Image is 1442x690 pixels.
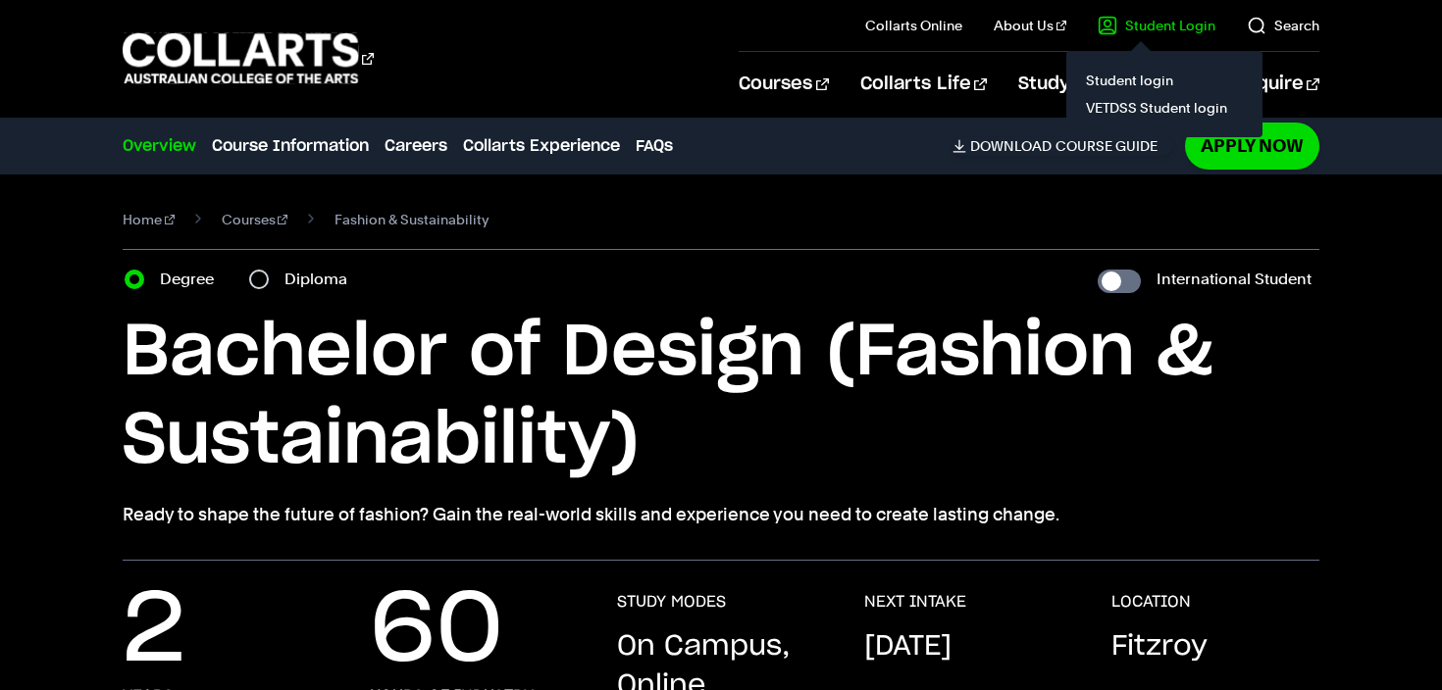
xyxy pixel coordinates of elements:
[860,52,987,117] a: Collarts Life
[160,266,226,293] label: Degree
[864,592,966,612] h3: NEXT INTAKE
[970,137,1052,155] span: Download
[1247,16,1319,35] a: Search
[212,134,369,158] a: Course Information
[370,592,503,670] p: 60
[463,134,620,158] a: Collarts Experience
[617,592,726,612] h3: STUDY MODES
[1111,627,1208,666] p: Fitzroy
[1018,52,1203,117] a: Study Information
[636,134,673,158] a: FAQs
[222,206,288,233] a: Courses
[739,52,828,117] a: Courses
[1098,16,1215,35] a: Student Login
[123,134,196,158] a: Overview
[1234,52,1319,117] a: Enquire
[123,592,185,670] p: 2
[123,501,1319,528] p: Ready to shape the future of fashion? Gain the real-world skills and experience you need to creat...
[1157,266,1312,293] label: International Student
[1111,592,1191,612] h3: LOCATION
[123,309,1319,485] h1: Bachelor of Design (Fashion & Sustainability)
[864,627,952,666] p: [DATE]
[865,16,962,35] a: Collarts Online
[335,206,489,233] span: Fashion & Sustainability
[1082,94,1247,122] a: VETDSS Student login
[284,266,359,293] label: Diploma
[123,206,175,233] a: Home
[385,134,447,158] a: Careers
[994,16,1066,35] a: About Us
[953,137,1173,155] a: DownloadCourse Guide
[123,30,374,86] div: Go to homepage
[1185,123,1319,169] a: Apply Now
[1082,67,1247,94] a: Student login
